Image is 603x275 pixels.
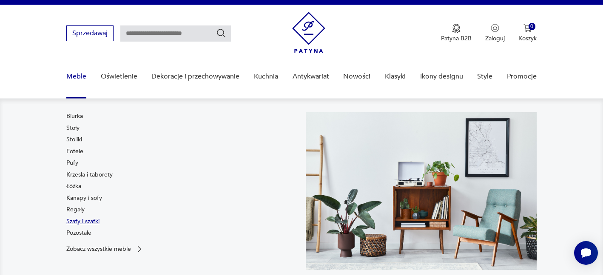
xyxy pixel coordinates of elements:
[477,60,492,93] a: Style
[66,135,82,144] a: Stoliki
[66,159,78,167] a: Pufy
[485,24,505,42] button: Zaloguj
[151,60,239,93] a: Dekoracje i przechowywanie
[343,60,370,93] a: Nowości
[66,182,81,191] a: Łóżka
[523,24,532,32] img: Ikona koszyka
[216,28,226,38] button: Szukaj
[66,25,114,41] button: Sprzedawaj
[420,60,463,93] a: Ikony designu
[66,229,91,237] a: Pozostałe
[66,245,144,253] a: Zobacz wszystkie meble
[441,24,472,42] a: Ikona medaluPatyna B2B
[518,34,537,42] p: Koszyk
[66,171,113,179] a: Krzesła i taborety
[254,60,278,93] a: Kuchnia
[452,24,461,33] img: Ikona medalu
[518,24,537,42] button: 0Koszyk
[66,124,80,132] a: Stoły
[101,60,137,93] a: Oświetlenie
[485,34,505,42] p: Zaloguj
[66,217,100,226] a: Szafy i szafki
[292,12,325,53] img: Patyna - sklep z meblami i dekoracjami vintage
[66,205,85,214] a: Regały
[529,23,536,30] div: 0
[66,31,114,37] a: Sprzedawaj
[385,60,406,93] a: Klasyki
[306,112,537,270] img: 969d9116629659dbb0bd4e745da535dc.jpg
[66,147,83,156] a: Fotele
[441,24,472,42] button: Patyna B2B
[66,194,102,202] a: Kanapy i sofy
[507,60,537,93] a: Promocje
[574,241,598,265] iframe: Smartsupp widget button
[491,24,499,32] img: Ikonka użytkownika
[66,112,83,121] a: Biurka
[66,246,131,252] p: Zobacz wszystkie meble
[66,60,86,93] a: Meble
[441,34,472,42] p: Patyna B2B
[293,60,329,93] a: Antykwariat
